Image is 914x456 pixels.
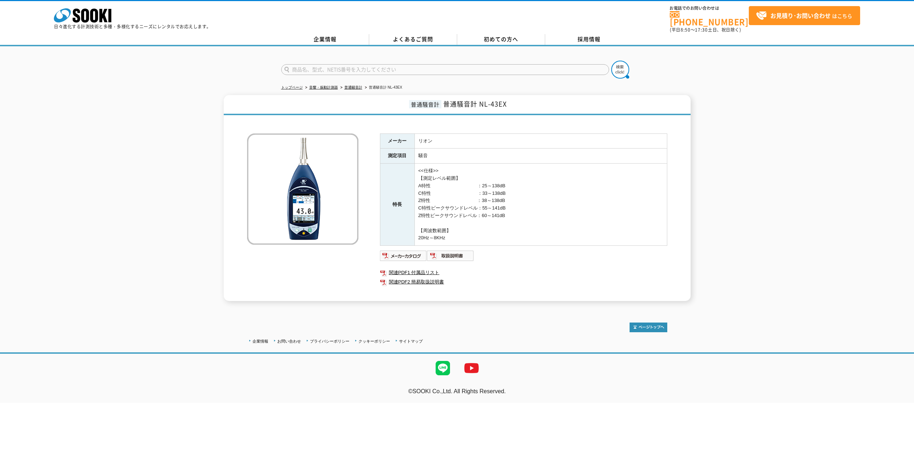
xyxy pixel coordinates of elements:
a: プライバシーポリシー [310,339,349,343]
span: 17:30 [695,27,708,33]
td: <<仕様>> 【測定レベル範囲】 A特性 ：25～138dB C特性 ：33～138dB Z特性 ：38～138dB C特性ピークサウンドレベル：55～141dB Z特性ピークサウンドレベル：6... [414,164,667,246]
img: btn_search.png [611,61,629,79]
input: 商品名、型式、NETIS番号を入力してください [281,64,609,75]
a: 音響・振動計測器 [309,85,338,89]
span: 普通騒音計 [409,100,441,108]
th: メーカー [380,133,414,149]
strong: お見積り･お問い合わせ [770,11,831,20]
a: [PHONE_NUMBER] [670,11,749,26]
a: メーカーカタログ [380,255,427,260]
a: 関連PDF2 簡易取扱説明書 [380,277,667,287]
th: 測定項目 [380,149,414,164]
li: 普通騒音計 NL-43EX [363,84,402,91]
a: よくあるご質問 [369,34,457,45]
img: 普通騒音計 NL-43EX [247,133,358,245]
span: (平日 ～ 土日、祝日除く) [670,27,741,33]
td: リオン [414,133,667,149]
img: LINE [428,354,457,382]
a: 採用情報 [545,34,633,45]
a: お見積り･お問い合わせはこちら [749,6,860,25]
img: トップページへ [630,323,667,332]
th: 特長 [380,164,414,246]
a: 普通騒音計 [344,85,362,89]
span: はこちら [756,10,852,21]
a: 企業情報 [281,34,369,45]
a: サイトマップ [399,339,423,343]
a: トップページ [281,85,303,89]
span: 普通騒音計 NL-43EX [443,99,507,109]
img: 取扱説明書 [427,250,474,262]
a: クッキーポリシー [358,339,390,343]
a: テストMail [886,396,914,402]
a: 初めての方へ [457,34,545,45]
img: YouTube [457,354,486,382]
span: お電話でのお問い合わせは [670,6,749,10]
img: メーカーカタログ [380,250,427,262]
a: 企業情報 [252,339,268,343]
p: 日々進化する計測技術と多種・多様化するニーズにレンタルでお応えします。 [54,24,211,29]
span: 8:50 [681,27,691,33]
a: 取扱説明書 [427,255,474,260]
a: お問い合わせ [277,339,301,343]
a: 関連PDF1 付属品リスト [380,268,667,277]
span: 初めての方へ [484,35,518,43]
td: 騒音 [414,149,667,164]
